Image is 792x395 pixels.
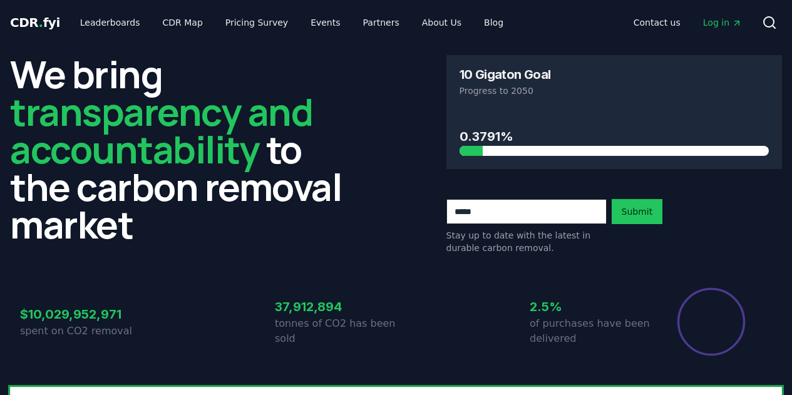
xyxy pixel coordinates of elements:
[530,316,651,346] p: of purchases have been delivered
[301,11,350,34] a: Events
[412,11,471,34] a: About Us
[70,11,150,34] a: Leaderboards
[624,11,752,34] nav: Main
[446,229,607,254] p: Stay up to date with the latest in durable carbon removal.
[153,11,213,34] a: CDR Map
[10,86,312,175] span: transparency and accountability
[460,127,769,146] h3: 0.3791%
[215,11,298,34] a: Pricing Survey
[612,199,663,224] button: Submit
[39,15,43,30] span: .
[703,16,742,29] span: Log in
[693,11,752,34] a: Log in
[10,15,60,30] span: CDR fyi
[10,14,60,31] a: CDR.fyi
[676,287,746,357] div: Percentage of sales delivered
[460,68,551,81] h3: 10 Gigaton Goal
[70,11,513,34] nav: Main
[624,11,691,34] a: Contact us
[275,316,396,346] p: tonnes of CO2 has been sold
[10,55,346,243] h2: We bring to the carbon removal market
[20,324,141,339] p: spent on CO2 removal
[20,305,141,324] h3: $10,029,952,971
[460,85,769,97] p: Progress to 2050
[353,11,409,34] a: Partners
[275,297,396,316] h3: 37,912,894
[474,11,513,34] a: Blog
[530,297,651,316] h3: 2.5%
